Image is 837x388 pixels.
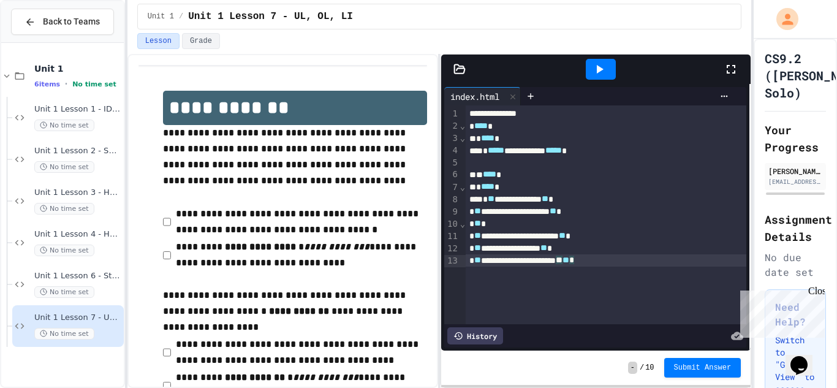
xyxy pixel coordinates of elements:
[11,9,114,35] button: Back to Teams
[735,286,825,338] iframe: chat widget
[763,5,801,33] div: My Account
[786,339,825,376] iframe: chat widget
[447,327,503,344] div: History
[444,132,460,145] div: 3
[765,250,826,280] div: No due date set
[179,12,183,21] span: /
[137,33,180,49] button: Lesson
[645,363,654,373] span: 10
[444,157,460,169] div: 5
[460,133,466,143] span: Fold line
[34,203,94,215] span: No time set
[460,182,466,192] span: Fold line
[34,271,121,281] span: Unit 1 Lesson 6 - Station Activity
[768,177,822,186] div: [EMAIL_ADDRESS][PERSON_NAME][DOMAIN_NAME]
[628,362,637,374] span: -
[34,161,94,173] span: No time set
[34,104,121,115] span: Unit 1 Lesson 1 - IDE Interaction
[444,169,460,181] div: 6
[34,120,94,131] span: No time set
[444,90,506,103] div: index.html
[444,255,460,267] div: 13
[43,15,100,28] span: Back to Teams
[460,121,466,131] span: Fold line
[34,146,121,156] span: Unit 1 Lesson 2 - Setting Up HTML Doc
[765,121,826,156] h2: Your Progress
[34,188,121,198] span: Unit 1 Lesson 3 - Headers and Paragraph tags
[444,120,460,132] div: 2
[34,229,121,240] span: Unit 1 Lesson 4 - Headlines Lab
[664,358,741,378] button: Submit Answer
[640,363,644,373] span: /
[34,245,94,256] span: No time set
[768,165,822,177] div: [PERSON_NAME]
[444,206,460,218] div: 9
[34,286,94,298] span: No time set
[182,33,220,49] button: Grade
[34,80,60,88] span: 6 items
[444,243,460,255] div: 12
[72,80,116,88] span: No time set
[765,211,826,245] h2: Assignment Details
[444,194,460,206] div: 8
[444,230,460,243] div: 11
[34,328,94,340] span: No time set
[65,79,67,89] span: •
[444,218,460,230] div: 10
[444,87,521,105] div: index.html
[460,219,466,229] span: Fold line
[444,181,460,194] div: 7
[444,108,460,120] div: 1
[148,12,174,21] span: Unit 1
[34,313,121,323] span: Unit 1 Lesson 7 - UL, OL, LI
[444,145,460,157] div: 4
[674,363,732,373] span: Submit Answer
[188,9,353,24] span: Unit 1 Lesson 7 - UL, OL, LI
[34,63,121,74] span: Unit 1
[5,5,85,78] div: Chat with us now!Close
